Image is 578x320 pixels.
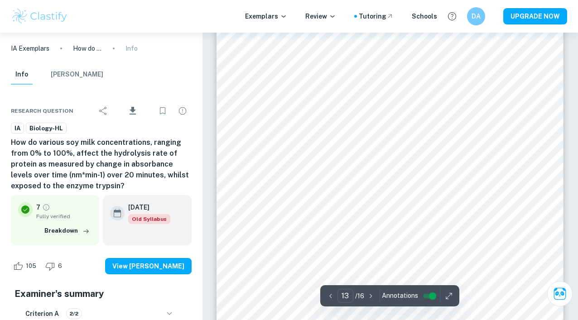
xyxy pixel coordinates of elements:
[11,107,73,115] span: Research question
[305,11,336,21] p: Review
[154,102,172,120] div: Bookmark
[11,65,33,85] button: Info
[21,262,41,271] span: 105
[412,11,437,21] a: Schools
[53,262,67,271] span: 6
[26,123,67,134] a: Biology-HL
[471,11,482,21] h6: DA
[11,259,41,273] div: Like
[359,11,394,21] a: Tutoring
[355,291,364,301] p: / 16
[51,65,103,85] button: [PERSON_NAME]
[105,258,192,274] button: View [PERSON_NAME]
[245,11,287,21] p: Exemplars
[73,43,102,53] p: How do various soy milk concentrations, ranging from 0% to 100%, affect the hydrolysis rate of pr...
[94,102,112,120] div: Share
[11,7,68,25] img: Clastify logo
[42,203,50,211] a: Grade fully verified
[11,124,24,133] span: IA
[114,99,152,123] div: Download
[36,212,92,220] span: Fully verified
[547,281,573,306] button: Ask Clai
[14,287,188,301] h5: Examiner's summary
[173,102,192,120] div: Report issue
[467,7,485,25] button: DA
[125,43,138,53] p: Info
[128,214,170,224] span: Old Syllabus
[444,9,460,24] button: Help and Feedback
[382,291,418,301] span: Annotations
[43,259,67,273] div: Dislike
[11,43,49,53] a: IA Exemplars
[128,214,170,224] div: Starting from the May 2025 session, the Biology IA requirements have changed. It's OK to refer to...
[11,137,192,191] h6: How do various soy milk concentrations, ranging from 0% to 100%, affect the hydrolysis rate of pr...
[503,8,567,24] button: UPGRADE NOW
[42,224,92,238] button: Breakdown
[128,202,163,212] h6: [DATE]
[36,202,40,212] p: 7
[67,310,82,318] span: 2/2
[11,123,24,134] a: IA
[25,309,59,319] h6: Criterion A
[26,124,66,133] span: Biology-HL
